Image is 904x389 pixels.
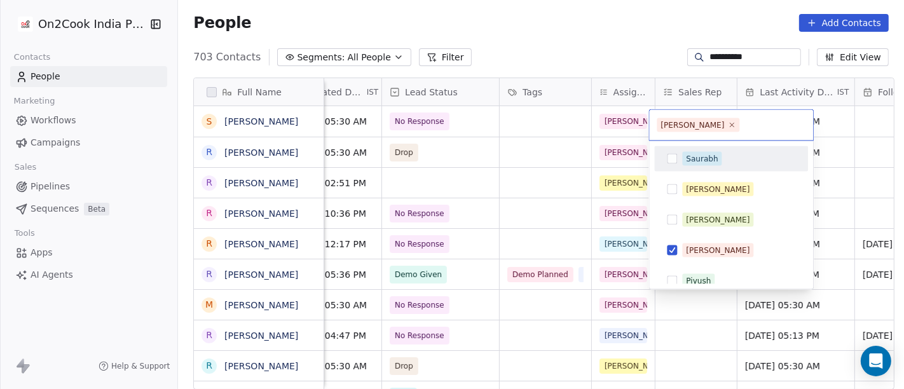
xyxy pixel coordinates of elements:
div: Saurabh [686,153,718,165]
div: Suggestions [654,146,808,385]
div: Piyush [686,275,711,287]
div: [PERSON_NAME] [661,119,724,131]
div: [PERSON_NAME] [686,184,750,195]
div: [PERSON_NAME] [686,245,750,256]
div: [PERSON_NAME] [686,214,750,226]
